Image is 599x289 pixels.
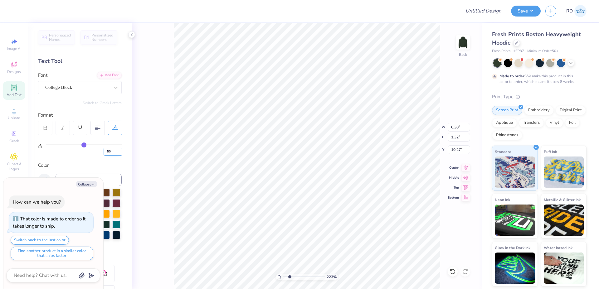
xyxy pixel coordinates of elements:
[38,72,47,79] label: Font
[13,199,61,205] div: How can we help you?
[574,5,587,17] img: Rommel Del Rosario
[448,166,459,170] span: Center
[566,7,573,15] span: RD
[492,31,581,46] span: Fresh Prints Boston Heavyweight Hoodie
[38,162,122,169] div: Color
[527,49,558,54] span: Minimum Order: 50 +
[546,118,563,128] div: Vinyl
[460,5,506,17] input: Untitled Design
[83,100,122,105] button: Switch to Greek Letters
[56,174,122,186] input: e.g. 7428 c
[499,73,576,84] div: We make this product in this color to order, which means it takes 8 weeks.
[565,118,580,128] div: Foil
[499,74,525,79] strong: Made to order:
[49,33,71,42] span: Personalized Names
[519,118,544,128] div: Transfers
[8,115,20,120] span: Upload
[448,185,459,190] span: Top
[38,112,122,119] div: Format
[492,49,510,54] span: Fresh Prints
[556,106,586,115] div: Digital Print
[544,253,584,284] img: Water based Ink
[566,5,587,17] a: RD
[544,205,584,236] img: Metallic & Glitter Ink
[38,57,122,65] div: Text Tool
[7,92,22,97] span: Add Text
[544,196,581,203] span: Metallic & Glitter Ink
[327,274,337,280] span: 223 %
[524,106,554,115] div: Embroidery
[492,93,587,100] div: Print Type
[495,244,530,251] span: Glow in the Dark Ink
[457,36,469,49] img: Back
[91,33,114,42] span: Personalized Numbers
[492,118,517,128] div: Applique
[459,52,467,57] div: Back
[13,216,85,229] div: That color is made to order so it takes longer to ship.
[448,176,459,180] span: Middle
[492,106,522,115] div: Screen Print
[7,46,22,51] span: Image AI
[495,157,535,188] img: Standard
[544,157,584,188] img: Puff Ink
[544,244,572,251] span: Water based Ink
[9,138,19,143] span: Greek
[495,148,511,155] span: Standard
[492,131,522,140] div: Rhinestones
[76,181,97,187] button: Collapse
[448,195,459,200] span: Bottom
[514,49,524,54] span: # FP87
[97,72,122,79] div: Add Font
[7,69,21,74] span: Designs
[495,196,510,203] span: Neon Ink
[511,6,541,17] button: Save
[3,161,25,171] span: Clipart & logos
[544,148,557,155] span: Puff Ink
[11,236,69,245] button: Switch back to the last color
[495,253,535,284] img: Glow in the Dark Ink
[11,247,93,260] button: Find another product in a similar color that ships faster
[495,205,535,236] img: Neon Ink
